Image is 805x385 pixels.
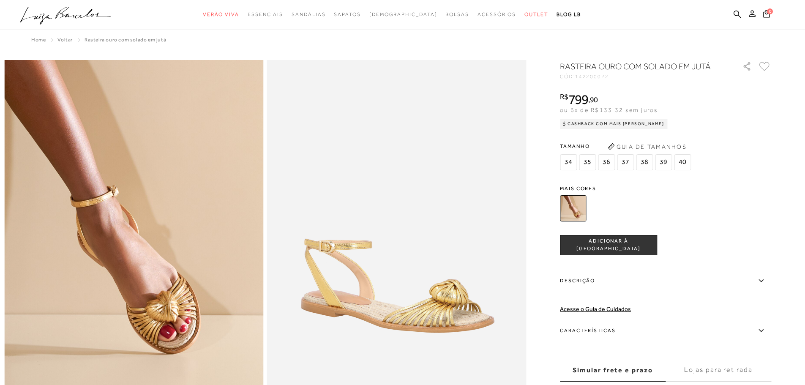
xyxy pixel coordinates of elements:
[568,92,588,107] span: 799
[478,11,516,17] span: Acessórios
[203,7,239,22] a: noSubCategoriesText
[575,74,609,79] span: 142200022
[605,140,689,153] button: Guia de Tamanhos
[248,11,283,17] span: Essenciais
[560,106,658,113] span: ou 6x de R$133,32 sem juros
[369,11,437,17] span: [DEMOGRAPHIC_DATA]
[57,37,73,43] a: Voltar
[524,7,548,22] a: noSubCategoriesText
[590,95,598,104] span: 90
[292,11,325,17] span: Sandálias
[524,11,548,17] span: Outlet
[598,154,615,170] span: 36
[334,7,360,22] a: noSubCategoriesText
[560,140,693,153] span: Tamanho
[557,11,581,17] span: BLOG LB
[31,37,46,43] a: Home
[445,7,469,22] a: noSubCategoriesText
[560,238,657,252] span: ADICIONAR À [GEOGRAPHIC_DATA]
[85,37,166,43] span: RASTEIRA OURO COM SOLADO EM JUTÁ
[588,96,598,104] i: ,
[560,93,568,101] i: R$
[292,7,325,22] a: noSubCategoriesText
[445,11,469,17] span: Bolsas
[666,359,771,382] label: Lojas para retirada
[617,154,634,170] span: 37
[203,11,239,17] span: Verão Viva
[334,11,360,17] span: Sapatos
[560,306,631,312] a: Acesse o Guia de Cuidados
[478,7,516,22] a: noSubCategoriesText
[560,269,771,293] label: Descrição
[560,359,666,382] label: Simular frete e prazo
[560,319,771,343] label: Características
[560,186,771,191] span: Mais cores
[655,154,672,170] span: 39
[579,154,596,170] span: 35
[560,60,718,72] h1: RASTEIRA OURO COM SOLADO EM JUTÁ
[560,195,586,221] img: RASTEIRA OURO COM SOLADO EM JUTÁ
[674,154,691,170] span: 40
[761,9,772,21] button: 0
[560,154,577,170] span: 34
[248,7,283,22] a: noSubCategoriesText
[560,235,657,255] button: ADICIONAR À [GEOGRAPHIC_DATA]
[636,154,653,170] span: 38
[767,8,773,14] span: 0
[560,119,668,129] div: Cashback com Mais [PERSON_NAME]
[369,7,437,22] a: noSubCategoriesText
[557,7,581,22] a: BLOG LB
[560,74,729,79] div: CÓD:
